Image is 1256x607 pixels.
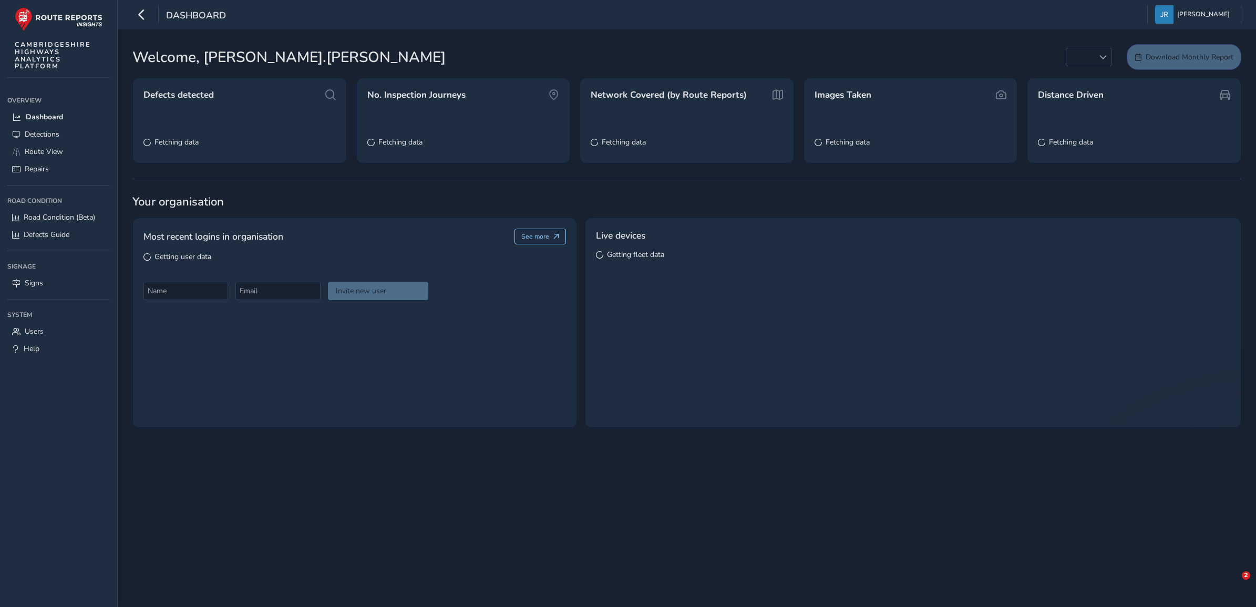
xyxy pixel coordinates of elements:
div: Overview [7,92,110,108]
span: 2 [1242,571,1250,580]
span: Dashboard [166,9,226,24]
span: Live devices [596,229,645,242]
span: Getting fleet data [607,250,664,260]
span: Help [24,344,39,354]
span: Fetching data [155,137,199,147]
span: Fetching data [826,137,870,147]
input: Name [143,282,228,300]
a: Help [7,340,110,357]
span: Most recent logins in organisation [143,230,283,243]
img: rr logo [15,7,102,31]
span: Dashboard [26,112,63,122]
span: See more [521,232,549,241]
span: Getting user data [155,252,211,262]
iframe: Intercom live chat [1220,571,1245,596]
button: [PERSON_NAME] [1155,5,1233,24]
span: Network Covered (by Route Reports) [591,89,747,101]
span: Your organisation [132,194,1241,210]
span: Detections [25,129,59,139]
span: Repairs [25,164,49,174]
a: Users [7,323,110,340]
span: Distance Driven [1038,89,1104,101]
a: Signs [7,274,110,292]
a: Route View [7,143,110,160]
span: Images Taken [815,89,871,101]
a: Detections [7,126,110,143]
input: Email [235,282,320,300]
div: System [7,307,110,323]
a: Repairs [7,160,110,178]
span: Users [25,326,44,336]
span: Fetching data [378,137,423,147]
span: Defects detected [143,89,214,101]
a: Road Condition (Beta) [7,209,110,226]
a: Defects Guide [7,226,110,243]
span: Defects Guide [24,230,69,240]
span: CAMBRIDGESHIRE HIGHWAYS ANALYTICS PLATFORM [15,41,91,70]
span: [PERSON_NAME] [1177,5,1230,24]
span: Fetching data [1049,137,1093,147]
span: No. Inspection Journeys [367,89,466,101]
span: Route View [25,147,63,157]
button: See more [514,229,567,244]
a: Dashboard [7,108,110,126]
div: Signage [7,259,110,274]
img: diamond-layout [1155,5,1173,24]
span: Road Condition (Beta) [24,212,95,222]
span: Fetching data [602,137,646,147]
span: Signs [25,278,43,288]
div: Road Condition [7,193,110,209]
span: Welcome, [PERSON_NAME].[PERSON_NAME] [132,46,446,68]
